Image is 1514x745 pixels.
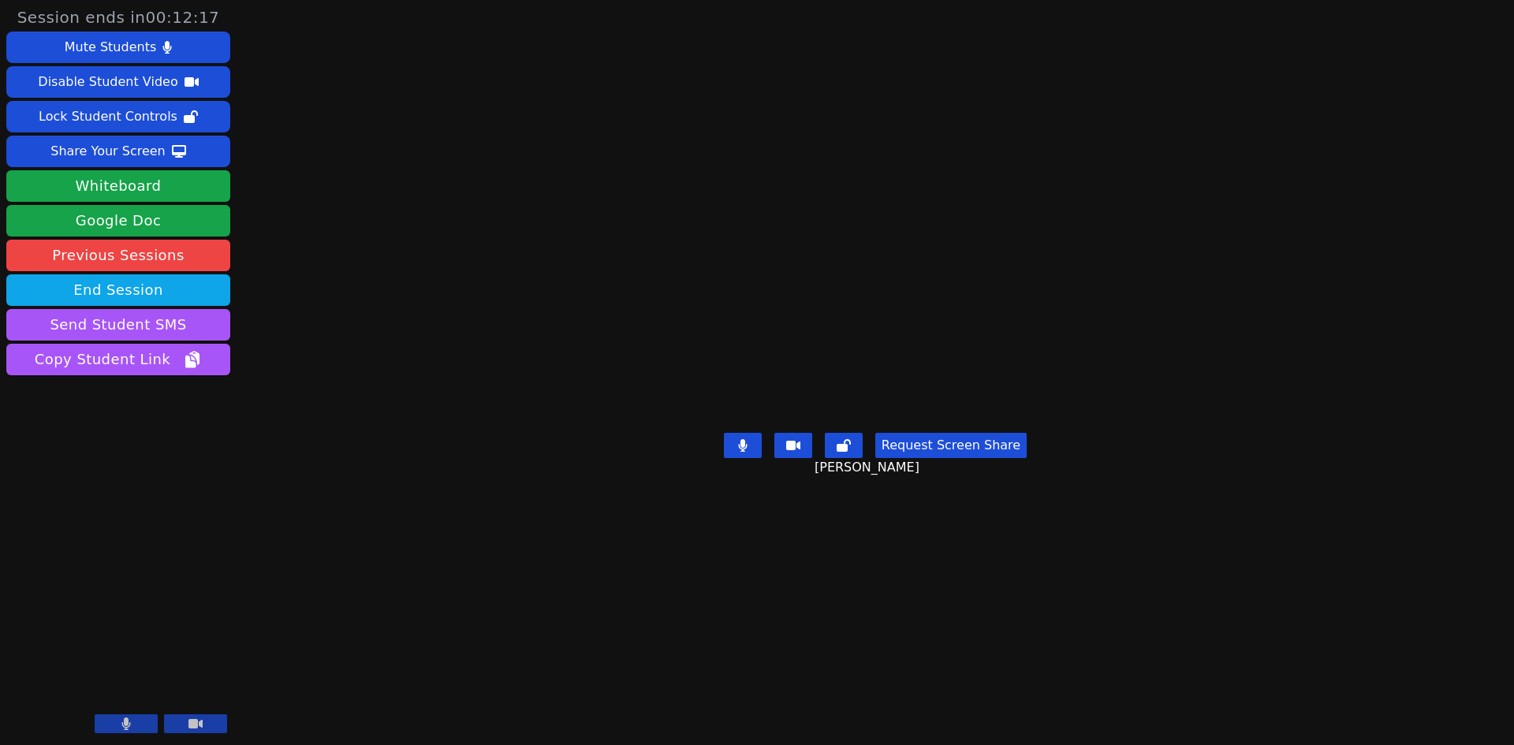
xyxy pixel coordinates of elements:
[6,274,230,306] button: End Session
[6,170,230,202] button: Whiteboard
[6,240,230,271] a: Previous Sessions
[17,6,220,28] span: Session ends in
[146,8,220,27] time: 00:12:17
[50,139,166,164] div: Share Your Screen
[6,66,230,98] button: Disable Student Video
[6,205,230,237] a: Google Doc
[6,344,230,375] button: Copy Student Link
[6,32,230,63] button: Mute Students
[6,309,230,341] button: Send Student SMS
[815,458,923,477] span: [PERSON_NAME]
[38,69,177,95] div: Disable Student Video
[6,101,230,132] button: Lock Student Controls
[875,433,1027,458] button: Request Screen Share
[6,136,230,167] button: Share Your Screen
[65,35,156,60] div: Mute Students
[39,104,177,129] div: Lock Student Controls
[35,348,202,371] span: Copy Student Link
